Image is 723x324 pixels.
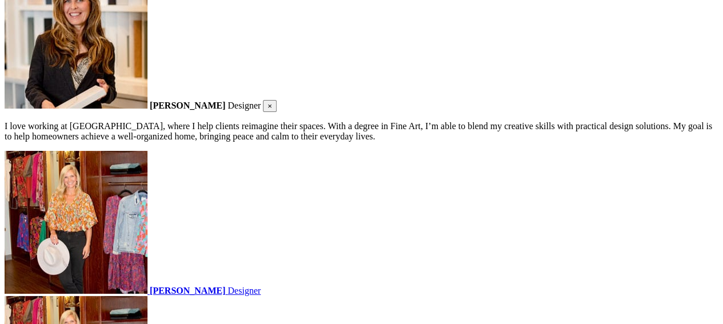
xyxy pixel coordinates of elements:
[263,100,277,112] button: Close
[5,121,718,142] p: I love working at [GEOGRAPHIC_DATA], where I help clients reimagine their spaces. With a degree i...
[227,286,261,295] span: Designer
[227,101,261,110] span: Designer
[150,101,225,110] strong: [PERSON_NAME]
[267,102,272,110] span: ×
[5,151,718,296] a: closet factory employee Joy Mays [PERSON_NAME] Designer
[5,151,147,294] img: closet factory employee Joy Mays
[150,286,225,295] strong: [PERSON_NAME]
